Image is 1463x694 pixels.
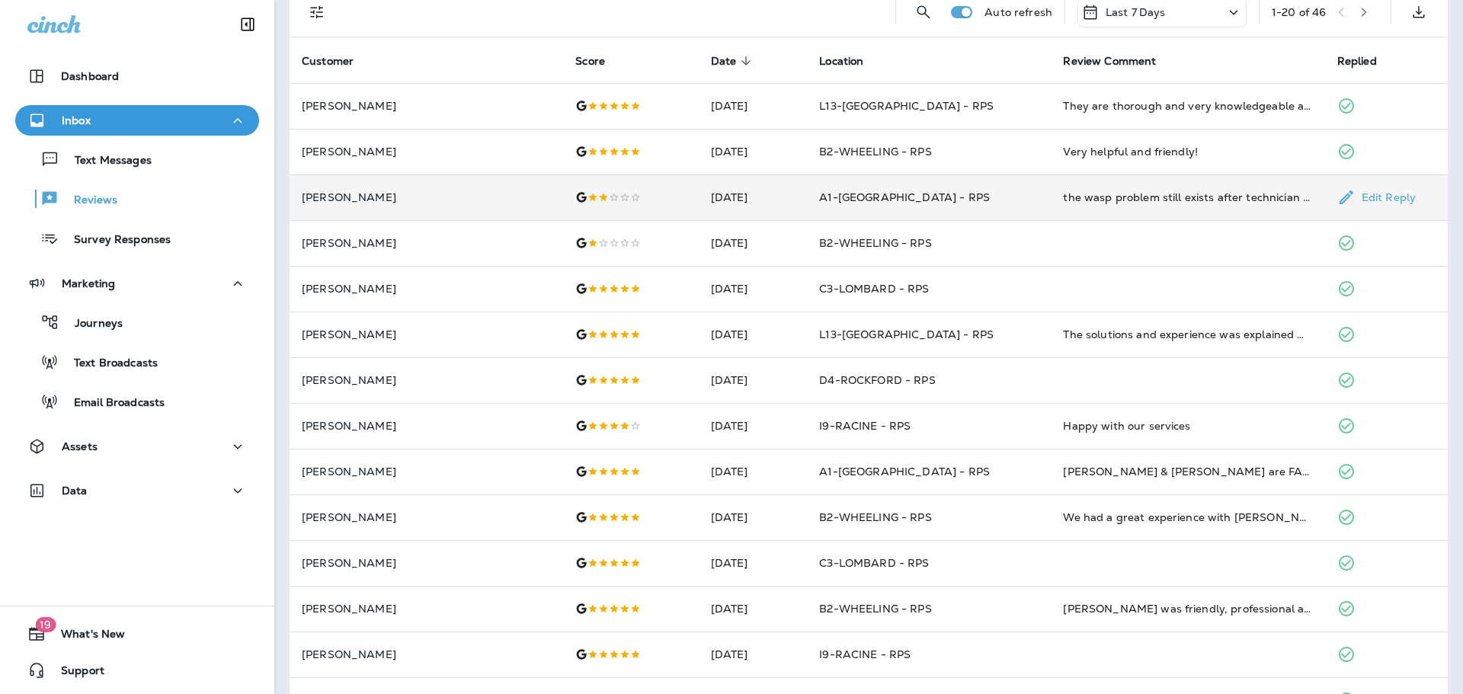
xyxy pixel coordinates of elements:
[302,55,354,68] span: Customer
[62,277,115,289] p: Marketing
[1063,464,1312,479] div: Carlos & Elliot are FANTASTIC service techs who have provided excellent service at my two buildin...
[59,357,158,371] p: Text Broadcasts
[711,55,737,68] span: Date
[61,70,119,82] p: Dashboard
[699,403,808,449] td: [DATE]
[302,648,551,660] p: [PERSON_NAME]
[46,664,104,683] span: Support
[819,55,863,68] span: Location
[1063,54,1176,68] span: Review Comment
[302,283,551,295] p: [PERSON_NAME]
[302,146,551,158] p: [PERSON_NAME]
[15,475,259,506] button: Data
[15,346,259,378] button: Text Broadcasts
[819,145,931,158] span: B2-WHEELING - RPS
[59,233,171,248] p: Survey Responses
[699,174,808,220] td: [DATE]
[819,648,911,661] span: I9-RACINE - RPS
[302,374,551,386] p: [PERSON_NAME]
[819,236,931,250] span: B2-WHEELING - RPS
[302,191,551,203] p: [PERSON_NAME]
[819,328,994,341] span: L13-[GEOGRAPHIC_DATA] - RPS
[15,143,259,175] button: Text Messages
[819,556,929,570] span: C3-LOMBARD - RPS
[819,465,990,478] span: A1-[GEOGRAPHIC_DATA] - RPS
[1337,54,1397,68] span: Replied
[302,54,373,68] span: Customer
[1272,6,1326,18] div: 1 - 20 of 46
[699,540,808,586] td: [DATE]
[15,385,259,417] button: Email Broadcasts
[1063,55,1156,68] span: Review Comment
[1063,327,1312,342] div: The solutions and experience was explained with patience and concern. The current completion have...
[62,440,98,453] p: Assets
[699,586,808,632] td: [DATE]
[302,100,551,112] p: [PERSON_NAME]
[15,306,259,338] button: Journeys
[699,266,808,312] td: [DATE]
[699,83,808,129] td: [DATE]
[699,312,808,357] td: [DATE]
[15,61,259,91] button: Dashboard
[1063,144,1312,159] div: Very helpful and friendly!
[1063,418,1312,433] div: Happy with our services
[302,328,551,341] p: [PERSON_NAME]
[15,183,259,215] button: Reviews
[699,220,808,266] td: [DATE]
[302,603,551,615] p: [PERSON_NAME]
[59,154,152,168] p: Text Messages
[819,510,931,524] span: B2-WHEELING - RPS
[1063,98,1312,114] div: They are thorough and very knowledgeable about each pest you have. Their options for availability...
[819,373,935,387] span: D4-ROCKFORD - RPS
[1063,601,1312,616] div: Anton was friendly, professional and thorough. Let's hope the pests get it!
[699,357,808,403] td: [DATE]
[302,557,551,569] p: [PERSON_NAME]
[1337,55,1377,68] span: Replied
[302,237,551,249] p: [PERSON_NAME]
[62,485,88,497] p: Data
[819,54,883,68] span: Location
[1356,191,1416,203] p: Edit Reply
[819,419,911,433] span: I9-RACINE - RPS
[819,190,990,204] span: A1-[GEOGRAPHIC_DATA] - RPS
[302,420,551,432] p: [PERSON_NAME]
[1063,510,1312,525] div: We had a great experience with Jesus at Rose Pest Control! He was personable, informative, and so...
[302,511,551,523] p: [PERSON_NAME]
[699,632,808,677] td: [DATE]
[59,193,117,208] p: Reviews
[15,619,259,649] button: 19What's New
[819,282,929,296] span: C3-LOMBARD - RPS
[984,6,1052,18] p: Auto refresh
[226,9,269,40] button: Collapse Sidebar
[15,105,259,136] button: Inbox
[15,222,259,254] button: Survey Responses
[699,129,808,174] td: [DATE]
[711,54,757,68] span: Date
[15,268,259,299] button: Marketing
[819,602,931,616] span: B2-WHEELING - RPS
[59,317,123,331] p: Journeys
[699,494,808,540] td: [DATE]
[1106,6,1166,18] p: Last 7 Days
[35,617,56,632] span: 19
[302,465,551,478] p: [PERSON_NAME]
[15,655,259,686] button: Support
[59,396,165,411] p: Email Broadcasts
[46,628,125,646] span: What's New
[62,114,91,126] p: Inbox
[15,431,259,462] button: Assets
[699,449,808,494] td: [DATE]
[819,99,994,113] span: L13-[GEOGRAPHIC_DATA] - RPS
[575,55,605,68] span: Score
[1063,190,1312,205] div: the wasp problem still exists after technician spent 2 hours here 4 days ago...the technician ( a...
[575,54,625,68] span: Score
